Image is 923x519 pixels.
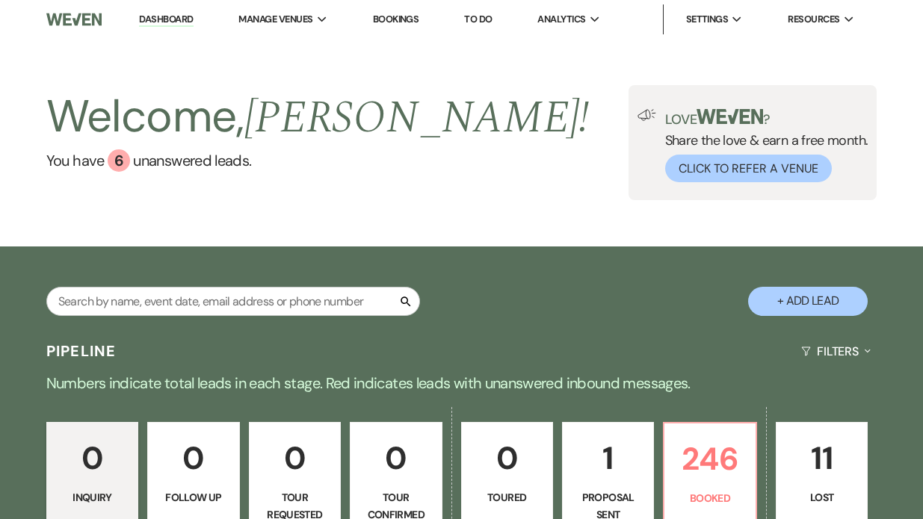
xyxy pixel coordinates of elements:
[46,85,590,149] h2: Welcome,
[464,13,492,25] a: To Do
[785,489,858,506] p: Lost
[139,13,193,27] a: Dashboard
[665,155,832,182] button: Click to Refer a Venue
[748,287,868,316] button: + Add Lead
[795,332,877,371] button: Filters
[785,433,858,483] p: 11
[471,489,543,506] p: Toured
[244,84,590,152] span: [PERSON_NAME] !
[46,341,117,361] h3: Pipeline
[471,433,543,483] p: 0
[665,109,868,126] p: Love ?
[259,433,331,483] p: 0
[537,12,585,27] span: Analytics
[56,433,129,483] p: 0
[238,12,312,27] span: Manage Venues
[157,433,229,483] p: 0
[697,109,763,124] img: weven-logo-green.svg
[46,4,102,35] img: Weven Logo
[788,12,839,27] span: Resources
[656,109,868,182] div: Share the love & earn a free month.
[46,149,590,172] a: You have 6 unanswered leads.
[157,489,229,506] p: Follow Up
[686,12,729,27] span: Settings
[108,149,130,172] div: 6
[56,489,129,506] p: Inquiry
[46,287,420,316] input: Search by name, event date, email address or phone number
[673,490,746,506] p: Booked
[373,13,419,25] a: Bookings
[359,433,432,483] p: 0
[638,109,656,121] img: loud-speaker-illustration.svg
[673,434,746,484] p: 246
[572,433,644,483] p: 1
